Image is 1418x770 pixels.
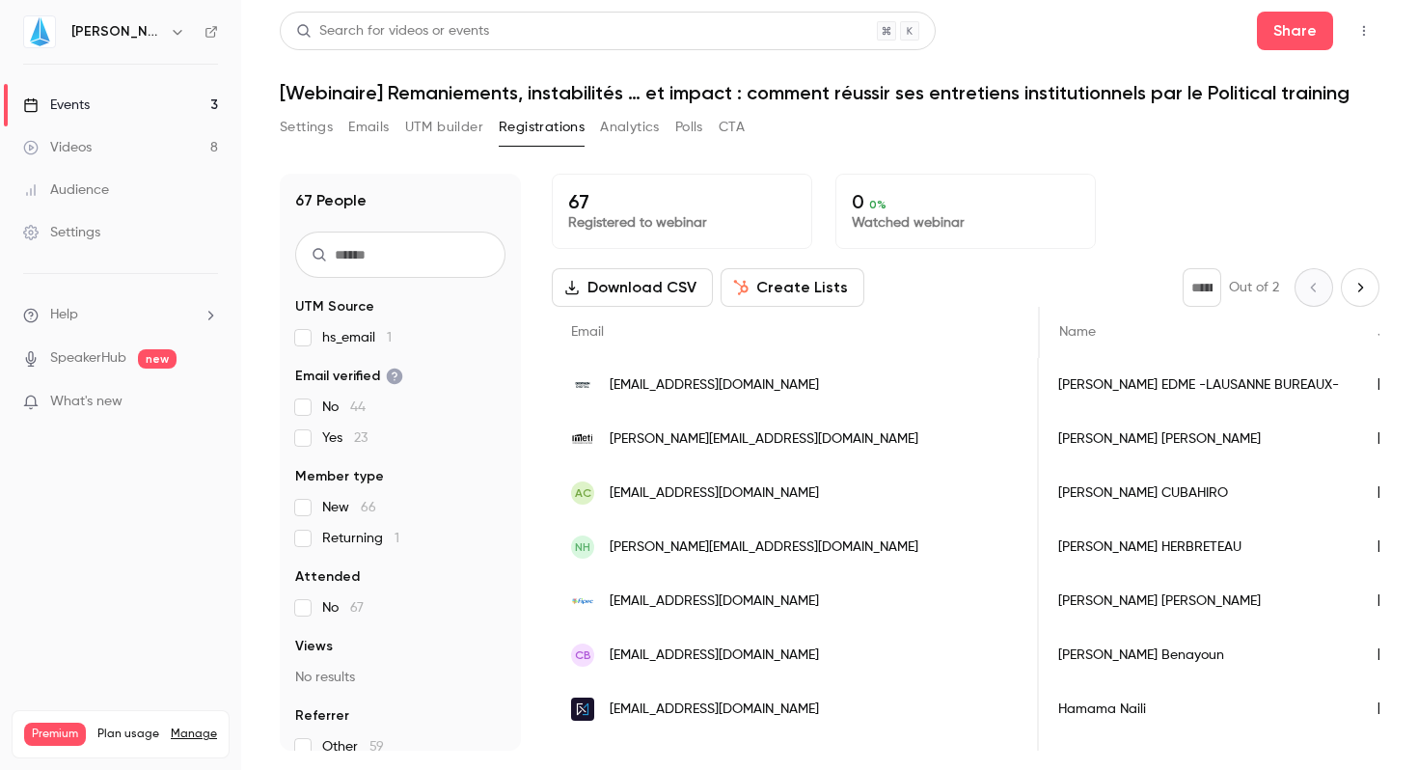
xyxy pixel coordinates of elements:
div: Settings [23,223,100,242]
span: New [322,498,376,517]
span: [PERSON_NAME][EMAIL_ADDRESS][DOMAIN_NAME] [610,537,918,558]
span: 1 [387,331,392,344]
img: JIN [24,16,55,47]
button: Download CSV [552,268,713,307]
span: 67 [350,601,364,615]
button: UTM builder [405,112,483,143]
a: Manage [171,727,217,742]
p: 67 [568,190,796,213]
span: 1 [395,532,399,545]
span: [PERSON_NAME][EMAIL_ADDRESS][DOMAIN_NAME] [610,429,918,450]
span: 0 % [869,198,886,211]
span: Yes [322,428,368,448]
li: help-dropdown-opener [23,305,218,325]
span: [EMAIL_ADDRESS][DOMAIN_NAME] [610,700,819,720]
div: Search for videos or events [296,21,489,41]
h6: [PERSON_NAME] [71,22,162,41]
div: Events [23,96,90,115]
img: m-eti.fr [571,427,594,451]
span: [EMAIL_ADDRESS][DOMAIN_NAME] [610,483,819,504]
button: Create Lists [721,268,864,307]
button: CTA [719,112,745,143]
span: Other [322,737,384,756]
iframe: Noticeable Trigger [195,394,218,411]
p: 0 [852,190,1079,213]
h1: 67 People [295,189,367,212]
span: CB [575,646,591,664]
span: 59 [369,740,384,754]
button: Next page [1341,268,1379,307]
span: Email [571,325,604,339]
div: [PERSON_NAME] CUBAHIRO [1039,466,1358,520]
span: Help [50,305,78,325]
span: No [322,398,366,417]
button: Share [1257,12,1333,50]
span: Views [295,637,333,656]
span: new [138,349,177,369]
h1: [Webinaire] Remaniements, instabilités … et impact : comment réussir ses entretiens institutionne... [280,81,1379,104]
div: [PERSON_NAME] HERBRETEAU [1039,520,1358,574]
img: antidox.fr [571,698,594,721]
span: 66 [361,501,376,514]
span: Referrer [295,706,349,726]
button: Registrations [499,112,585,143]
span: Premium [24,723,86,746]
span: hs_email [322,328,392,347]
div: [PERSON_NAME] [PERSON_NAME] [1039,412,1358,466]
span: Attended [295,567,360,587]
span: No [322,598,364,618]
span: UTM Source [295,297,374,316]
span: Name [1059,325,1096,339]
div: [PERSON_NAME] [PERSON_NAME] [1039,574,1358,628]
span: Member type [295,467,384,486]
button: Polls [675,112,703,143]
button: Settings [280,112,333,143]
span: Returning [322,529,399,548]
span: Email verified [295,367,403,386]
span: What's new [50,392,123,412]
div: Audience [23,180,109,200]
div: Hamama Naili [1039,682,1358,736]
img: fipec.org [571,590,594,613]
span: AC [575,484,591,502]
p: Registered to webinar [568,213,796,233]
img: decathlon.com [571,373,594,397]
p: Watched webinar [852,213,1079,233]
button: Emails [348,112,389,143]
span: Plan usage [97,727,159,742]
div: [PERSON_NAME] EDME -LAUSANNE BUREAUX- [1039,358,1358,412]
span: [EMAIL_ADDRESS][DOMAIN_NAME] [610,591,819,612]
button: Analytics [600,112,660,143]
span: 44 [350,400,366,414]
span: 23 [354,431,368,445]
div: [PERSON_NAME] Benayoun [1039,628,1358,682]
div: Videos [23,138,92,157]
a: SpeakerHub [50,348,126,369]
p: No results [295,668,505,687]
span: [EMAIL_ADDRESS][DOMAIN_NAME] [610,375,819,396]
span: [EMAIL_ADDRESS][DOMAIN_NAME] [610,646,819,666]
span: NH [575,538,590,556]
p: Out of 2 [1229,278,1279,297]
